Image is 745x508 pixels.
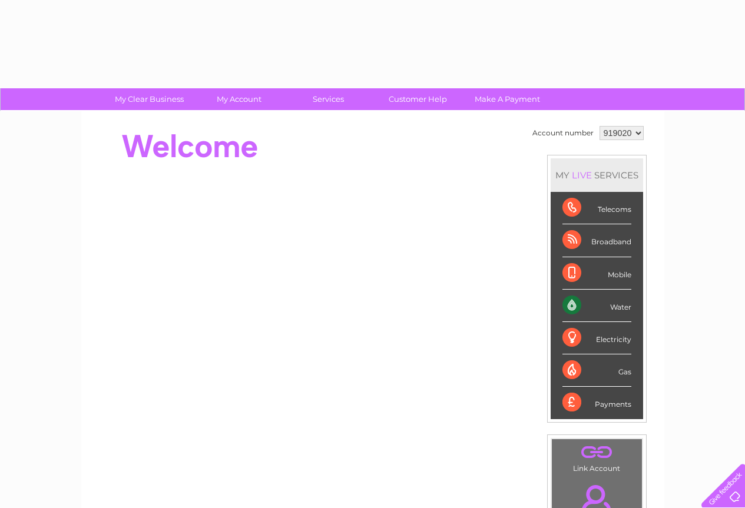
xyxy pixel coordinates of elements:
[369,88,466,110] a: Customer Help
[562,290,631,322] div: Water
[562,192,631,224] div: Telecoms
[459,88,556,110] a: Make A Payment
[551,158,643,192] div: MY SERVICES
[562,322,631,354] div: Electricity
[569,170,594,181] div: LIVE
[551,439,643,476] td: Link Account
[101,88,198,110] a: My Clear Business
[529,123,597,143] td: Account number
[562,354,631,387] div: Gas
[280,88,377,110] a: Services
[562,224,631,257] div: Broadband
[562,387,631,419] div: Payments
[562,257,631,290] div: Mobile
[555,442,639,463] a: .
[190,88,287,110] a: My Account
